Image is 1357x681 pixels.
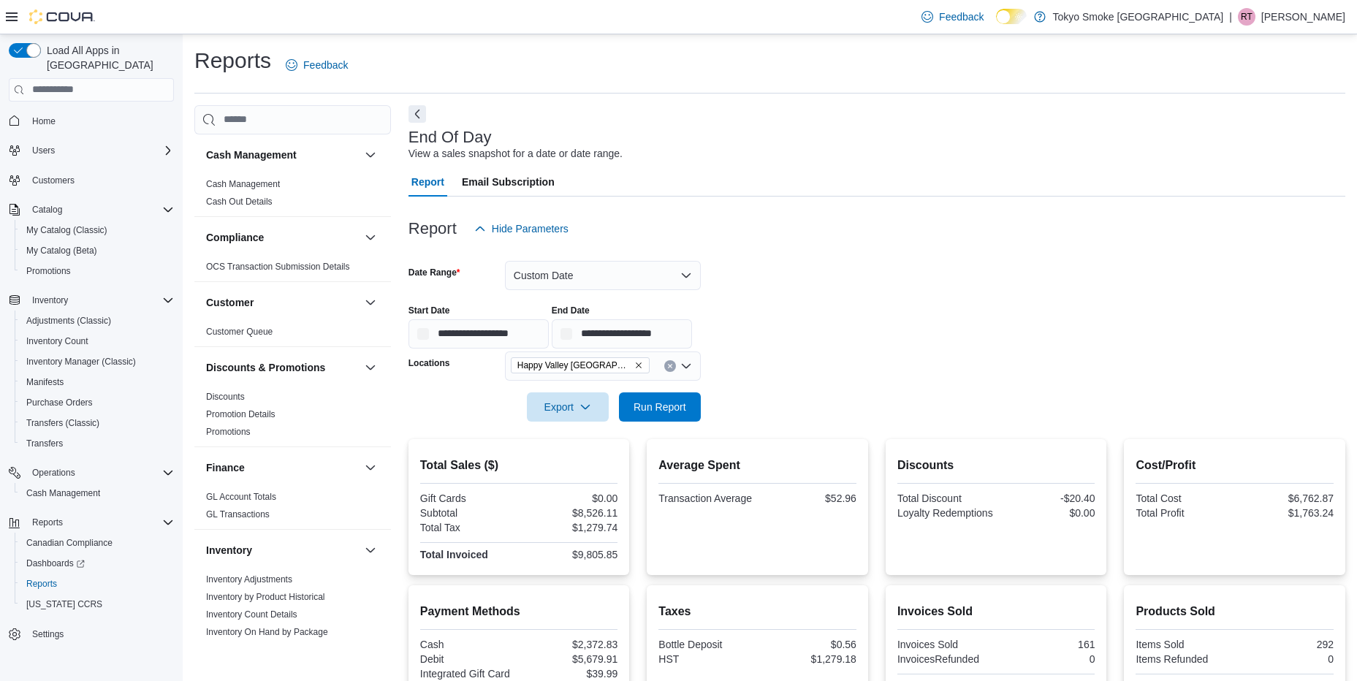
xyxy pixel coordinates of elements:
span: Users [32,145,55,156]
span: My Catalog (Beta) [26,245,97,256]
span: Transfers (Classic) [26,417,99,429]
h2: Average Spent [658,457,856,474]
a: Reports [20,575,63,593]
span: Reports [26,578,57,590]
span: Promotions [20,262,174,280]
div: Total Tax [420,522,516,533]
span: Run Report [634,400,686,414]
a: Feedback [280,50,354,80]
span: Inventory On Hand by Package [206,626,328,638]
a: Adjustments (Classic) [20,312,117,330]
span: GL Account Totals [206,491,276,503]
label: Start Date [408,305,450,316]
span: Reports [26,514,174,531]
div: Cash [420,639,516,650]
div: $2,372.83 [522,639,617,650]
span: Cash Management [206,178,280,190]
span: Adjustments (Classic) [20,312,174,330]
span: Inventory Manager (Classic) [26,356,136,368]
div: 0 [999,653,1095,665]
input: Dark Mode [996,9,1027,24]
span: Happy Valley Goose Bay [511,357,650,373]
div: Bottle Deposit [658,639,754,650]
span: Manifests [20,373,174,391]
a: Promotions [20,262,77,280]
div: Customer [194,323,391,346]
span: OCS Transaction Submission Details [206,261,350,273]
span: Email Subscription [462,167,555,197]
span: Discounts [206,391,245,403]
a: Canadian Compliance [20,534,118,552]
span: Settings [26,625,174,643]
a: Dashboards [20,555,91,572]
button: Catalog [3,199,180,220]
button: Operations [3,463,180,483]
span: Operations [26,464,174,482]
button: Inventory [3,290,180,311]
h3: Discounts & Promotions [206,360,325,375]
span: My Catalog (Classic) [26,224,107,236]
button: Cash Management [15,483,180,503]
button: Reports [15,574,180,594]
span: RT [1241,8,1253,26]
strong: Total Invoiced [420,549,488,560]
a: Cash Management [20,484,106,502]
button: Discounts & Promotions [206,360,359,375]
div: $0.56 [761,639,856,650]
span: Canadian Compliance [26,537,113,549]
button: Compliance [206,230,359,245]
a: Customer Queue [206,327,273,337]
span: Canadian Compliance [20,534,174,552]
a: Inventory On Hand by Product [206,644,324,655]
a: Inventory by Product Historical [206,592,325,602]
span: My Catalog (Classic) [20,221,174,239]
div: Total Cost [1136,492,1231,504]
a: Inventory Count Details [206,609,297,620]
h2: Taxes [658,603,856,620]
span: Transfers [20,435,174,452]
span: Transfers (Classic) [20,414,174,432]
h1: Reports [194,46,271,75]
div: Items Refunded [1136,653,1231,665]
a: Purchase Orders [20,394,99,411]
button: [US_STATE] CCRS [15,594,180,615]
img: Cova [29,9,95,24]
span: Export [536,392,600,422]
button: Open list of options [680,360,692,372]
button: My Catalog (Classic) [15,220,180,240]
button: Transfers (Classic) [15,413,180,433]
a: Cash Management [206,179,280,189]
span: Settings [32,628,64,640]
span: Purchase Orders [26,397,93,408]
span: Cash Management [20,484,174,502]
button: Cash Management [362,146,379,164]
span: Feedback [939,9,984,24]
div: Gift Cards [420,492,516,504]
button: Inventory Count [15,331,180,351]
div: $5,679.91 [522,653,617,665]
span: Inventory Count [26,335,88,347]
div: $0.00 [999,507,1095,519]
div: $8,526.11 [522,507,617,519]
button: Discounts & Promotions [362,359,379,376]
div: $1,279.74 [522,522,617,533]
span: Transfers [26,438,63,449]
button: Finance [206,460,359,475]
p: | [1229,8,1232,26]
div: Loyalty Redemptions [897,507,993,519]
span: Inventory Adjustments [206,574,292,585]
div: Discounts & Promotions [194,388,391,446]
label: Date Range [408,267,460,278]
span: Inventory [32,294,68,306]
a: Settings [26,625,69,643]
p: Tokyo Smoke [GEOGRAPHIC_DATA] [1053,8,1224,26]
a: Promotions [206,427,251,437]
span: Home [26,112,174,130]
a: Inventory On Hand by Package [206,627,328,637]
a: Transfers [20,435,69,452]
a: Transfers (Classic) [20,414,105,432]
button: Inventory [206,543,359,558]
span: Customer Queue [206,326,273,338]
span: Catalog [32,204,62,216]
